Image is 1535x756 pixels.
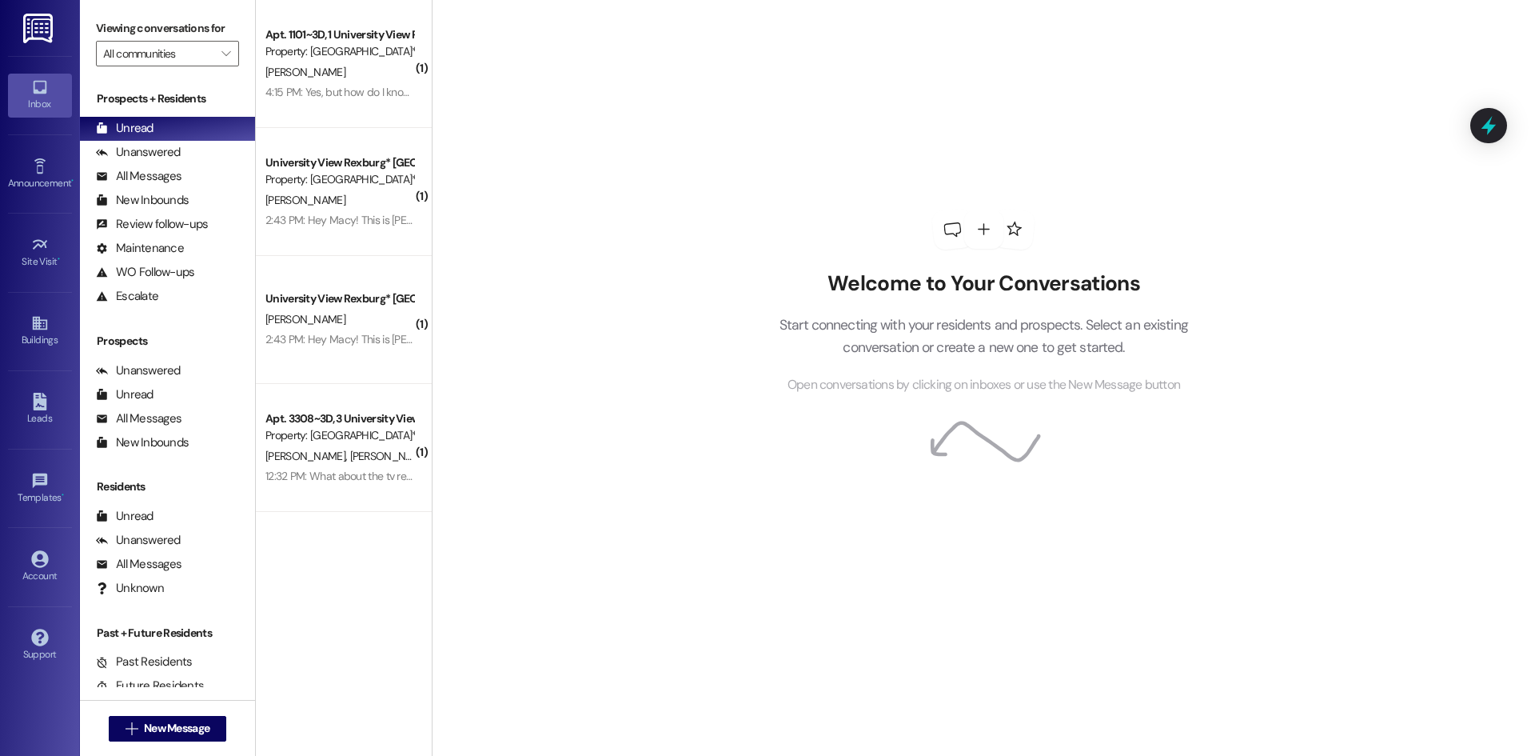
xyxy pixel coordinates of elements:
[96,508,153,525] div: Unread
[221,47,230,60] i: 
[265,85,460,99] div: 4:15 PM: Yes, but how do I know it’s ready?
[265,427,413,444] div: Property: [GEOGRAPHIC_DATA]*
[265,410,413,427] div: Apt. 3308~3D, 3 University View Rexburg
[265,26,413,43] div: Apt. 1101~3D, 1 University View Rexburg
[109,716,227,742] button: New Message
[62,490,64,501] span: •
[265,43,413,60] div: Property: [GEOGRAPHIC_DATA]*
[80,478,255,495] div: Residents
[58,254,60,265] span: •
[96,580,164,597] div: Unknown
[755,314,1212,359] p: Start connecting with your residents and prospects. Select an existing conversation or create a n...
[265,213,1095,227] div: 2:43 PM: Hey Macy! This is [PERSON_NAME]. I send you an email with the times my parents could mee...
[349,449,434,463] span: [PERSON_NAME]
[103,41,213,66] input: All communities
[8,546,72,589] a: Account
[144,720,209,737] span: New Message
[71,175,74,186] span: •
[96,168,181,185] div: All Messages
[126,722,138,735] i: 
[96,410,181,427] div: All Messages
[80,90,255,107] div: Prospects + Residents
[96,386,153,403] div: Unread
[8,388,72,431] a: Leads
[265,193,345,207] span: [PERSON_NAME]
[96,362,181,379] div: Unanswered
[265,290,413,307] div: University View Rexburg* [GEOGRAPHIC_DATA]
[8,310,72,353] a: Buildings
[96,264,194,281] div: WO Follow-ups
[23,14,56,43] img: ResiDesk Logo
[96,556,181,573] div: All Messages
[265,332,1095,346] div: 2:43 PM: Hey Macy! This is [PERSON_NAME]. I send you an email with the times my parents could mee...
[96,288,158,305] div: Escalate
[96,240,184,257] div: Maintenance
[265,65,345,79] span: [PERSON_NAME]
[80,625,255,642] div: Past + Future Residents
[96,434,189,451] div: New Inbounds
[265,171,413,188] div: Property: [GEOGRAPHIC_DATA]*
[96,16,239,41] label: Viewing conversations for
[96,144,181,161] div: Unanswered
[265,449,350,463] span: [PERSON_NAME]
[8,74,72,117] a: Inbox
[8,467,72,510] a: Templates •
[96,120,153,137] div: Unread
[787,375,1180,395] span: Open conversations by clicking on inboxes or use the New Message button
[265,469,446,483] div: 12:32 PM: What about the tv remote 💔
[265,154,413,171] div: University View Rexburg* [GEOGRAPHIC_DATA]
[8,624,72,667] a: Support
[265,312,345,326] span: [PERSON_NAME]
[80,333,255,350] div: Prospects
[96,678,204,694] div: Future Residents
[755,271,1212,297] h2: Welcome to Your Conversations
[96,192,189,209] div: New Inbounds
[96,654,193,670] div: Past Residents
[96,216,208,233] div: Review follow-ups
[96,532,181,549] div: Unanswered
[8,231,72,274] a: Site Visit •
